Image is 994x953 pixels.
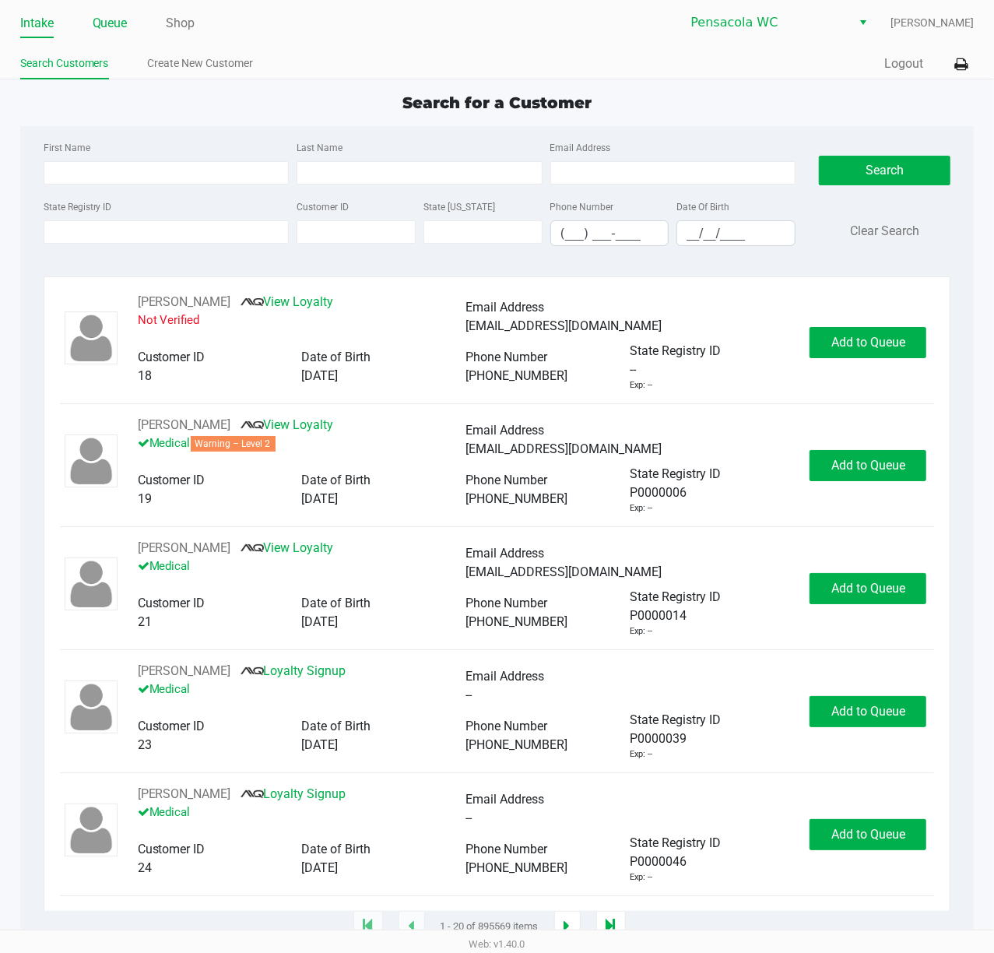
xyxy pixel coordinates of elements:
[831,458,905,473] span: Add to Queue
[630,379,652,392] div: Exp: --
[831,827,905,842] span: Add to Queue
[630,502,652,515] div: Exp: --
[138,473,205,487] span: Customer ID
[138,539,231,557] button: See customer info
[810,450,926,481] button: Add to Queue
[466,473,548,487] span: Phone Number
[630,484,687,502] span: P0000006
[630,589,721,604] span: State Registry ID
[831,581,905,596] span: Add to Queue
[469,938,525,950] span: Web: v1.40.0
[20,12,54,34] a: Intake
[191,436,276,452] span: Warning – Level 2
[241,540,334,555] a: View Loyalty
[44,141,90,155] label: First Name
[241,909,346,924] a: Loyalty Signup
[466,318,662,333] span: [EMAIL_ADDRESS][DOMAIN_NAME]
[810,327,926,358] button: Add to Queue
[630,343,721,358] span: State Registry ID
[466,811,472,825] span: --
[890,15,974,31] span: [PERSON_NAME]
[302,737,339,752] span: [DATE]
[466,368,568,383] span: [PHONE_NUMBER]
[241,417,334,432] a: View Loyalty
[630,835,721,850] span: State Registry ID
[466,719,548,733] span: Phone Number
[466,737,568,752] span: [PHONE_NUMBER]
[550,141,611,155] label: Email Address
[466,441,662,456] span: [EMAIL_ADDRESS][DOMAIN_NAME]
[399,911,425,942] app-submit-button: Previous
[441,919,539,934] span: 1 - 20 of 895569 items
[138,293,231,311] button: See customer info
[138,614,152,629] span: 21
[138,737,152,752] span: 23
[550,220,669,246] kendo-maskedtextbox: Format: (999) 999-9999
[302,860,339,875] span: [DATE]
[138,368,152,383] span: 18
[297,200,349,214] label: Customer ID
[138,491,152,506] span: 19
[302,596,371,610] span: Date of Birth
[138,908,231,927] button: See customer info
[241,294,334,309] a: View Loyalty
[630,625,652,638] div: Exp: --
[690,13,842,32] span: Pensacola WC
[810,696,926,727] button: Add to Queue
[297,141,342,155] label: Last Name
[353,911,383,942] app-submit-button: Move to first page
[466,860,568,875] span: [PHONE_NUMBER]
[302,473,371,487] span: Date of Birth
[138,680,466,698] p: Medical
[302,350,371,364] span: Date of Birth
[819,156,950,185] button: Search
[44,200,112,214] label: State Registry ID
[302,614,339,629] span: [DATE]
[850,222,919,241] button: Clear Search
[831,335,905,350] span: Add to Queue
[630,853,687,871] span: P0000046
[138,860,152,875] span: 24
[466,350,548,364] span: Phone Number
[551,221,669,245] input: Format: (999) 999-9999
[167,12,195,34] a: Shop
[138,804,466,821] p: Medical
[138,350,205,364] span: Customer ID
[302,491,339,506] span: [DATE]
[630,730,687,748] span: P0000039
[466,564,662,579] span: [EMAIL_ADDRESS][DOMAIN_NAME]
[831,704,905,719] span: Add to Queue
[677,221,795,245] input: Format: MM/DD/YYYY
[554,911,581,942] app-submit-button: Next
[138,416,231,434] button: See customer info
[466,546,545,561] span: Email Address
[138,662,231,680] button: See customer info
[596,911,626,942] app-submit-button: Move to last page
[138,785,231,804] button: See customer info
[302,842,371,856] span: Date of Birth
[241,663,346,678] a: Loyalty Signup
[93,12,128,34] a: Queue
[466,687,472,702] span: --
[466,614,568,629] span: [PHONE_NUMBER]
[138,842,205,856] span: Customer ID
[466,300,545,315] span: Email Address
[630,607,687,625] span: P0000014
[402,93,592,112] span: Search for a Customer
[852,9,874,37] button: Select
[630,360,636,379] span: --
[241,786,346,801] a: Loyalty Signup
[138,596,205,610] span: Customer ID
[138,557,466,575] p: Medical
[466,842,548,856] span: Phone Number
[302,368,339,383] span: [DATE]
[466,423,545,438] span: Email Address
[676,200,729,214] label: Date Of Birth
[138,311,466,329] p: Not Verified
[423,200,495,214] label: State [US_STATE]
[302,719,371,733] span: Date of Birth
[466,596,548,610] span: Phone Number
[466,491,568,506] span: [PHONE_NUMBER]
[810,573,926,604] button: Add to Queue
[550,200,614,214] label: Phone Number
